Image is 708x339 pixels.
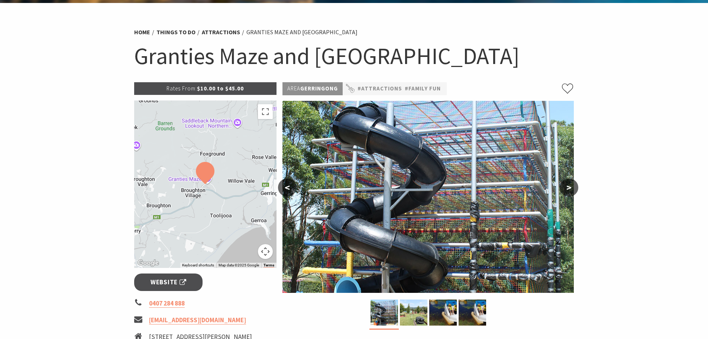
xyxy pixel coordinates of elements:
[246,28,358,37] li: Granties Maze and [GEOGRAPHIC_DATA]
[156,28,195,36] a: Things To Do
[358,84,402,93] a: #Attractions
[371,300,398,326] img: Granties Slide
[219,263,259,267] span: Map data ©2025 Google
[134,274,203,291] a: Website
[405,84,441,93] a: #Family Fun
[151,277,186,287] span: Website
[149,299,185,308] a: 0407 284 888
[258,244,273,259] button: Map camera controls
[429,300,457,326] img: Fun Park
[182,263,214,268] button: Keyboard shortcuts
[287,85,300,92] span: Area
[282,82,343,95] p: Gerringong
[136,258,161,268] a: Open this area in Google Maps (opens a new window)
[560,179,578,196] button: >
[202,28,240,36] a: Attractions
[459,300,486,326] img: Fun Park
[134,28,150,36] a: Home
[167,85,197,92] span: Rates From:
[258,104,273,119] button: Toggle fullscreen view
[278,179,297,196] button: <
[134,82,277,95] p: $10.00 to $45.00
[149,316,246,324] a: [EMAIL_ADDRESS][DOMAIN_NAME]
[264,263,274,268] a: Terms (opens in new tab)
[134,41,574,71] h1: Granties Maze and [GEOGRAPHIC_DATA]
[136,258,161,268] img: Google
[282,101,574,293] img: Granties Slide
